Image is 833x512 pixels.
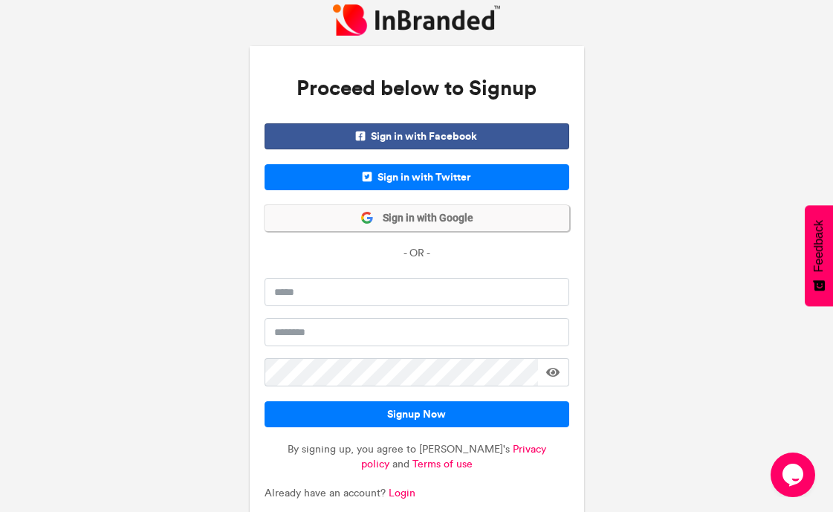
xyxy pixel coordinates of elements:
a: Terms of use [412,458,473,470]
button: Sign in with Google [265,205,569,231]
img: InBranded Logo [333,4,500,35]
span: Sign in with Google [374,211,473,226]
span: Sign in with Twitter [265,164,569,190]
a: Login [389,487,415,499]
h3: Proceed below to Signup [265,61,569,116]
span: Sign in with Facebook [265,123,569,149]
p: By signing up, you agree to [PERSON_NAME]'s and [265,442,569,486]
button: Signup Now [265,401,569,427]
p: - OR - [265,246,569,261]
iframe: chat widget [771,453,818,497]
p: Already have an account? [265,486,569,501]
span: Feedback [812,220,826,272]
a: Privacy policy [361,443,546,470]
button: Feedback - Show survey [805,205,833,306]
